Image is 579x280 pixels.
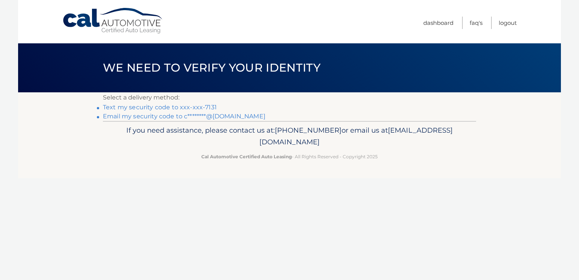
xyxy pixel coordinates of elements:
[423,17,453,29] a: Dashboard
[103,104,217,111] a: Text my security code to xxx-xxx-7131
[470,17,482,29] a: FAQ's
[62,8,164,34] a: Cal Automotive
[103,61,320,75] span: We need to verify your identity
[103,113,265,120] a: Email my security code to c********@[DOMAIN_NAME]
[499,17,517,29] a: Logout
[108,124,471,148] p: If you need assistance, please contact us at: or email us at
[103,92,476,103] p: Select a delivery method:
[275,126,342,135] span: [PHONE_NUMBER]
[201,154,292,159] strong: Cal Automotive Certified Auto Leasing
[108,153,471,161] p: - All Rights Reserved - Copyright 2025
